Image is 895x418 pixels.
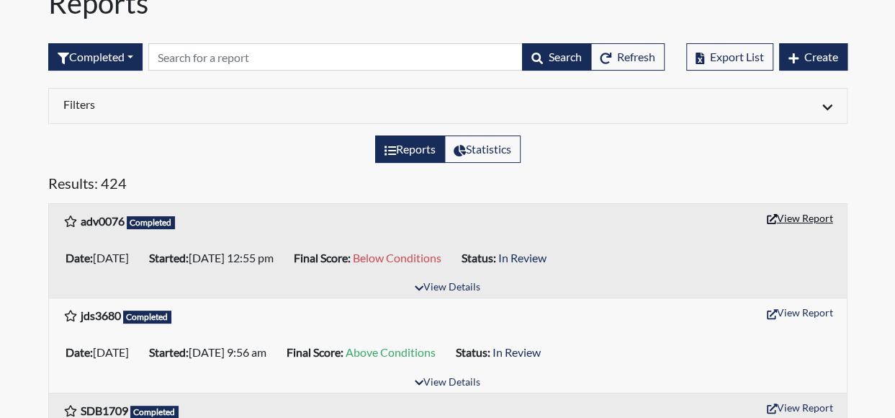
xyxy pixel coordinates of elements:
b: Final Score: [287,345,343,359]
b: Final Score: [294,251,351,264]
li: [DATE] 12:55 pm [143,246,288,270]
span: In Review [493,345,541,359]
span: Create [804,50,838,63]
span: In Review [498,251,547,264]
h6: Filters [63,97,437,111]
div: Click to expand/collapse filters [53,97,843,115]
label: View the list of reports [375,135,445,163]
span: Completed [123,311,172,324]
div: Filter by interview status [48,43,143,71]
input: Search by Registration ID, Interview Number, or Investigation Name. [148,43,523,71]
button: View Report [760,207,840,229]
span: Search [549,50,582,63]
b: Started: [149,251,189,264]
b: Date: [66,251,93,264]
li: [DATE] [60,246,143,270]
span: Export List [710,50,764,63]
b: Date: [66,345,93,359]
button: Create [779,43,847,71]
b: adv0076 [81,214,125,228]
li: [DATE] [60,341,143,364]
label: View statistics about completed interviews [444,135,521,163]
span: Completed [127,216,176,229]
b: Status: [456,345,490,359]
button: Refresh [590,43,665,71]
span: Refresh [617,50,655,63]
li: [DATE] 9:56 am [143,341,281,364]
b: Started: [149,345,189,359]
button: Completed [48,43,143,71]
h5: Results: 424 [48,174,847,197]
button: Export List [686,43,773,71]
b: SDB1709 [81,404,128,417]
button: View Details [408,278,487,298]
b: Status: [462,251,496,264]
b: jds3680 [81,308,121,322]
button: View Report [760,301,840,324]
span: Below Conditions [353,251,441,264]
button: View Details [408,373,487,393]
span: Above Conditions [346,345,436,359]
button: Search [522,43,591,71]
